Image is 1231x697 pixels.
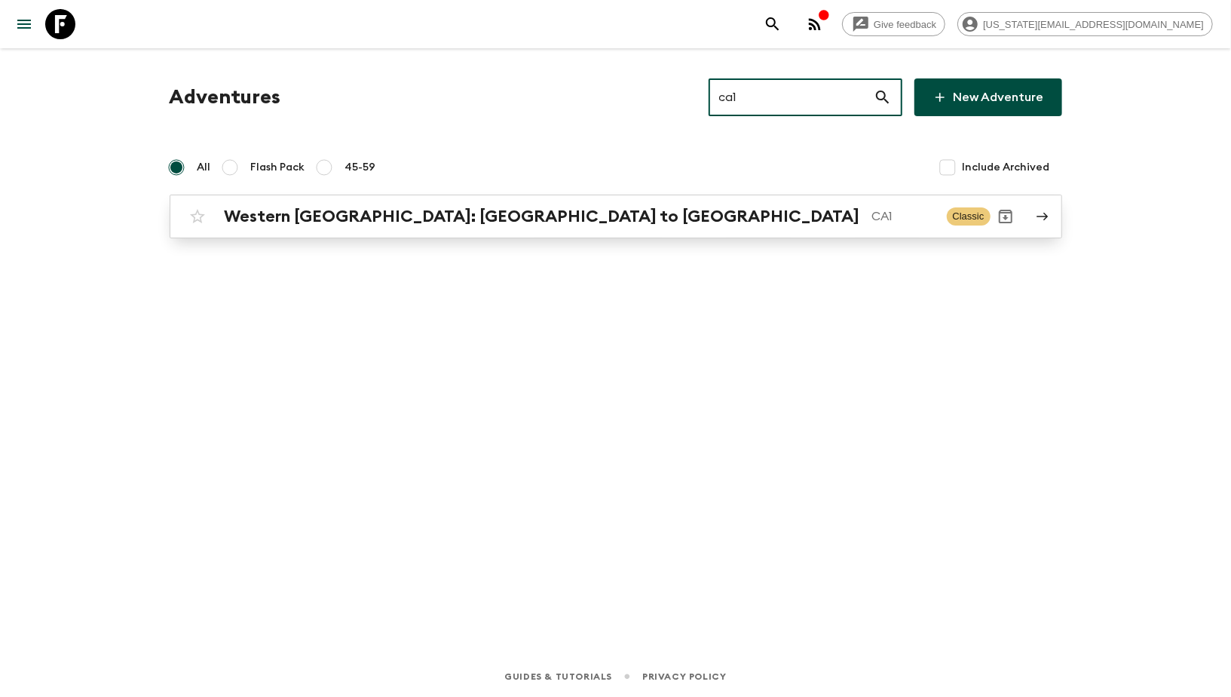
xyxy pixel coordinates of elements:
span: [US_STATE][EMAIL_ADDRESS][DOMAIN_NAME] [975,19,1212,30]
input: e.g. AR1, Argentina [709,76,874,118]
span: Give feedback [865,19,945,30]
button: Archive [991,201,1021,232]
p: CA1 [872,207,935,226]
a: Western [GEOGRAPHIC_DATA]: [GEOGRAPHIC_DATA] to [GEOGRAPHIC_DATA]CA1ClassicArchive [170,195,1062,238]
a: Privacy Policy [642,668,726,685]
a: Guides & Tutorials [504,668,612,685]
span: Include Archived [963,160,1050,175]
div: [US_STATE][EMAIL_ADDRESS][DOMAIN_NAME] [957,12,1213,36]
span: Flash Pack [251,160,305,175]
a: Give feedback [842,12,945,36]
a: New Adventure [914,78,1062,116]
h1: Adventures [170,82,281,112]
span: 45-59 [345,160,376,175]
span: Classic [947,207,991,226]
button: menu [9,9,39,39]
h2: Western [GEOGRAPHIC_DATA]: [GEOGRAPHIC_DATA] to [GEOGRAPHIC_DATA] [225,207,860,226]
span: All [198,160,211,175]
button: search adventures [758,9,788,39]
